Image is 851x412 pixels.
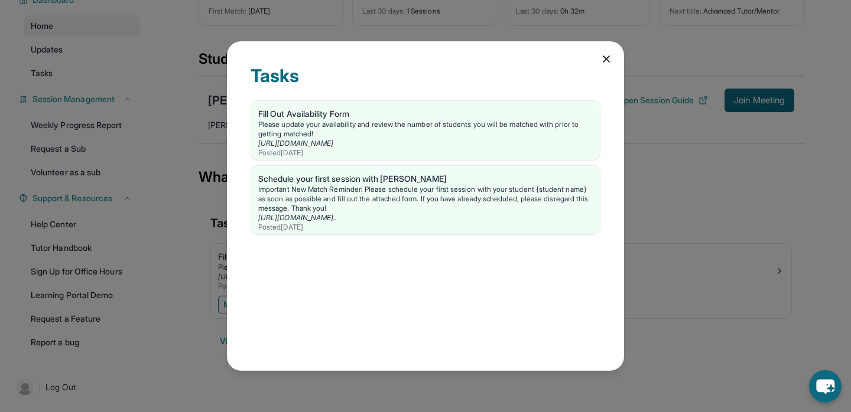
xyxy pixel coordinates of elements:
div: Important New Match Reminder! Please schedule your first session with your student {student name}... [258,185,593,213]
a: Fill Out Availability FormPlease update your availability and review the number of students you w... [251,101,600,160]
div: Fill Out Availability Form [258,108,593,120]
div: Posted [DATE] [258,148,593,158]
a: [URL][DOMAIN_NAME].. [258,213,337,222]
div: Posted [DATE] [258,223,593,232]
button: chat-button [809,370,842,403]
a: [URL][DOMAIN_NAME] [258,139,333,148]
div: Schedule your first session with [PERSON_NAME] [258,173,593,185]
div: Please update your availability and review the number of students you will be matched with prior ... [258,120,593,139]
a: Schedule your first session with [PERSON_NAME]Important New Match Reminder! Please schedule your ... [251,166,600,234]
div: Tasks [251,65,600,100]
